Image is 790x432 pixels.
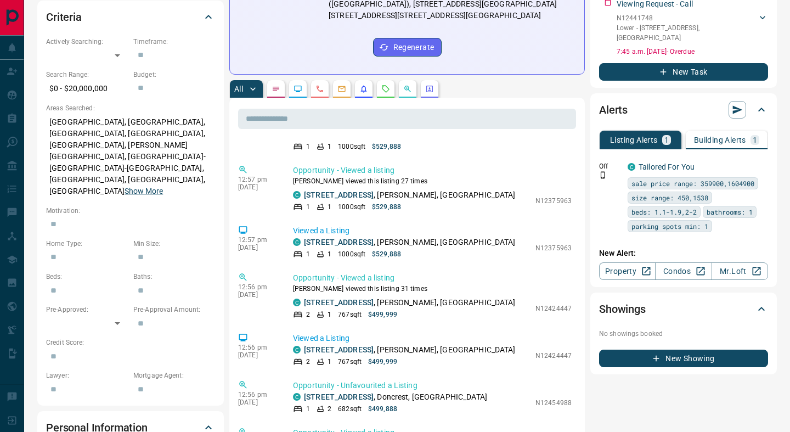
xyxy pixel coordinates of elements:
[599,101,628,119] h2: Alerts
[46,113,215,200] p: [GEOGRAPHIC_DATA], [GEOGRAPHIC_DATA], [GEOGRAPHIC_DATA], [GEOGRAPHIC_DATA], [GEOGRAPHIC_DATA], [P...
[125,186,163,197] button: Show More
[599,248,768,259] p: New Alert:
[707,206,753,217] span: bathrooms: 1
[46,103,215,113] p: Areas Searched:
[133,272,215,282] p: Baths:
[372,142,401,152] p: $529,888
[315,85,324,93] svg: Calls
[639,162,695,171] a: Tailored For You
[306,202,310,212] p: 1
[712,262,768,280] a: Mr.Loft
[238,283,276,291] p: 12:56 pm
[368,310,397,319] p: $499,999
[304,189,516,201] p: , [PERSON_NAME], [GEOGRAPHIC_DATA]
[403,85,412,93] svg: Opportunities
[293,284,572,294] p: [PERSON_NAME] viewed this listing 31 times
[338,142,365,152] p: 1000 sqft
[368,404,397,414] p: $499,888
[694,136,746,144] p: Building Alerts
[328,310,331,319] p: 1
[372,249,401,259] p: $529,888
[293,393,301,401] div: condos.ca
[328,142,331,152] p: 1
[617,47,768,57] p: 7:45 a.m. [DATE] - Overdue
[133,70,215,80] p: Budget:
[238,291,276,299] p: [DATE]
[535,351,572,361] p: N12424447
[425,85,434,93] svg: Agent Actions
[338,310,362,319] p: 767 sqft
[368,357,397,367] p: $499,999
[46,371,128,380] p: Lawyer:
[293,333,572,344] p: Viewed a Listing
[46,206,215,216] p: Motivation:
[328,404,331,414] p: 2
[133,239,215,249] p: Min Size:
[628,163,635,171] div: condos.ca
[293,165,572,176] p: Opportunity - Viewed a listing
[234,85,243,93] p: All
[306,310,310,319] p: 2
[133,37,215,47] p: Timeframe:
[599,262,656,280] a: Property
[338,249,365,259] p: 1000 sqft
[328,202,331,212] p: 1
[338,202,365,212] p: 1000 sqft
[617,23,757,43] p: Lower - [STREET_ADDRESS] , [GEOGRAPHIC_DATA]
[304,345,374,354] a: [STREET_ADDRESS]
[293,380,572,391] p: Opportunity - Unfavourited a Listing
[599,296,768,322] div: Showings
[535,243,572,253] p: N12375963
[599,350,768,367] button: New Showing
[599,171,607,179] svg: Push Notification Only
[617,11,768,45] div: N12441748Lower - [STREET_ADDRESS],[GEOGRAPHIC_DATA]
[238,236,276,244] p: 12:57 pm
[599,329,768,339] p: No showings booked
[381,85,390,93] svg: Requests
[338,357,362,367] p: 767 sqft
[535,398,572,408] p: N12454988
[328,357,331,367] p: 1
[535,196,572,206] p: N12375963
[599,161,621,171] p: Off
[753,136,757,144] p: 1
[304,392,374,401] a: [STREET_ADDRESS]
[631,178,754,189] span: sale price range: 359900,1604900
[238,176,276,183] p: 12:57 pm
[304,391,487,403] p: , Doncrest, [GEOGRAPHIC_DATA]
[306,357,310,367] p: 2
[46,338,215,347] p: Credit Score:
[304,344,516,356] p: , [PERSON_NAME], [GEOGRAPHIC_DATA]
[293,191,301,199] div: condos.ca
[304,238,374,246] a: [STREET_ADDRESS]
[238,399,276,406] p: [DATE]
[372,202,401,212] p: $529,888
[238,183,276,191] p: [DATE]
[631,192,708,203] span: size range: 450,1538
[304,190,374,199] a: [STREET_ADDRESS]
[293,225,572,237] p: Viewed a Listing
[306,142,310,152] p: 1
[293,272,572,284] p: Opportunity - Viewed a listing
[238,391,276,399] p: 12:56 pm
[664,136,669,144] p: 1
[293,346,301,354] div: condos.ca
[337,85,346,93] svg: Emails
[306,404,310,414] p: 1
[46,4,215,30] div: Criteria
[304,237,516,248] p: , [PERSON_NAME], [GEOGRAPHIC_DATA]
[133,305,215,315] p: Pre-Approval Amount:
[535,304,572,313] p: N12424447
[631,221,708,232] span: parking spots min: 1
[133,371,215,380] p: Mortgage Agent:
[238,344,276,351] p: 12:56 pm
[328,249,331,259] p: 1
[631,206,697,217] span: beds: 1.1-1.9,2-2
[617,13,757,23] p: N12441748
[46,37,128,47] p: Actively Searching:
[46,70,128,80] p: Search Range:
[46,272,128,282] p: Beds:
[304,298,374,307] a: [STREET_ADDRESS]
[293,238,301,246] div: condos.ca
[599,63,768,81] button: New Task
